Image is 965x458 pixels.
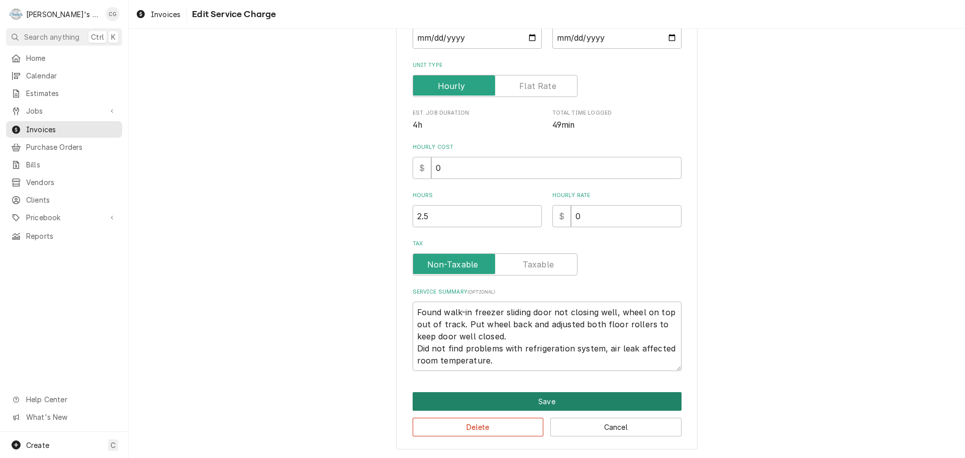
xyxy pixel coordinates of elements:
[6,50,122,66] a: Home
[6,228,122,244] a: Reports
[26,88,117,99] span: Estimates
[26,124,117,135] span: Invoices
[552,109,682,131] div: Total Time Logged
[9,7,23,21] div: Rudy's Commercial Refrigeration's Avatar
[552,27,682,49] input: yyyy-mm-dd
[413,109,542,117] span: Est. Job Duration
[413,392,682,411] div: Button Group Row
[413,120,422,130] span: 4h
[413,61,682,69] label: Unit Type
[6,156,122,173] a: Bills
[9,7,23,21] div: R
[6,391,122,408] a: Go to Help Center
[552,192,682,227] div: [object Object]
[413,392,682,436] div: Button Group
[6,409,122,425] a: Go to What's New
[413,392,682,411] button: Save
[413,119,542,131] span: Est. Job Duration
[413,143,682,179] div: Hourly Cost
[111,440,116,450] span: C
[6,139,122,155] a: Purchase Orders
[26,142,117,152] span: Purchase Orders
[413,61,682,97] div: Unit Type
[26,53,117,63] span: Home
[413,192,542,227] div: [object Object]
[413,411,682,436] div: Button Group Row
[26,441,49,449] span: Create
[26,159,117,170] span: Bills
[26,212,102,223] span: Pricebook
[550,418,682,436] button: Cancel
[26,231,117,241] span: Reports
[6,103,122,119] a: Go to Jobs
[24,32,79,42] span: Search anything
[189,8,276,21] span: Edit Service Charge
[413,288,682,371] div: Service Summary
[26,9,100,20] div: [PERSON_NAME]'s Commercial Refrigeration
[413,302,682,371] textarea: Found walk-in freezer sliding door not closing well, wheel on top out of track. Put wheel back an...
[106,7,120,21] div: CG
[26,106,102,116] span: Jobs
[413,240,682,276] div: Tax
[6,209,122,226] a: Go to Pricebook
[413,418,544,436] button: Delete
[6,192,122,208] a: Clients
[413,13,542,49] div: Start Date
[467,289,496,295] span: ( optional )
[552,119,682,131] span: Total Time Logged
[6,67,122,84] a: Calendar
[413,192,542,200] label: Hours
[552,120,575,130] span: 49min
[151,9,180,20] span: Invoices
[552,13,682,49] div: End Date
[552,109,682,117] span: Total Time Logged
[413,157,431,179] div: $
[413,240,682,248] label: Tax
[26,394,116,405] span: Help Center
[552,205,571,227] div: $
[111,32,116,42] span: K
[91,32,104,42] span: Ctrl
[552,192,682,200] label: Hourly Rate
[26,70,117,81] span: Calendar
[6,28,122,46] button: Search anythingCtrlK
[132,6,184,23] a: Invoices
[26,412,116,422] span: What's New
[6,121,122,138] a: Invoices
[413,109,542,131] div: Est. Job Duration
[413,143,682,151] label: Hourly Cost
[26,195,117,205] span: Clients
[106,7,120,21] div: Christine Gutierrez's Avatar
[6,85,122,102] a: Estimates
[6,174,122,191] a: Vendors
[413,27,542,49] input: yyyy-mm-dd
[413,288,682,296] label: Service Summary
[26,177,117,188] span: Vendors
